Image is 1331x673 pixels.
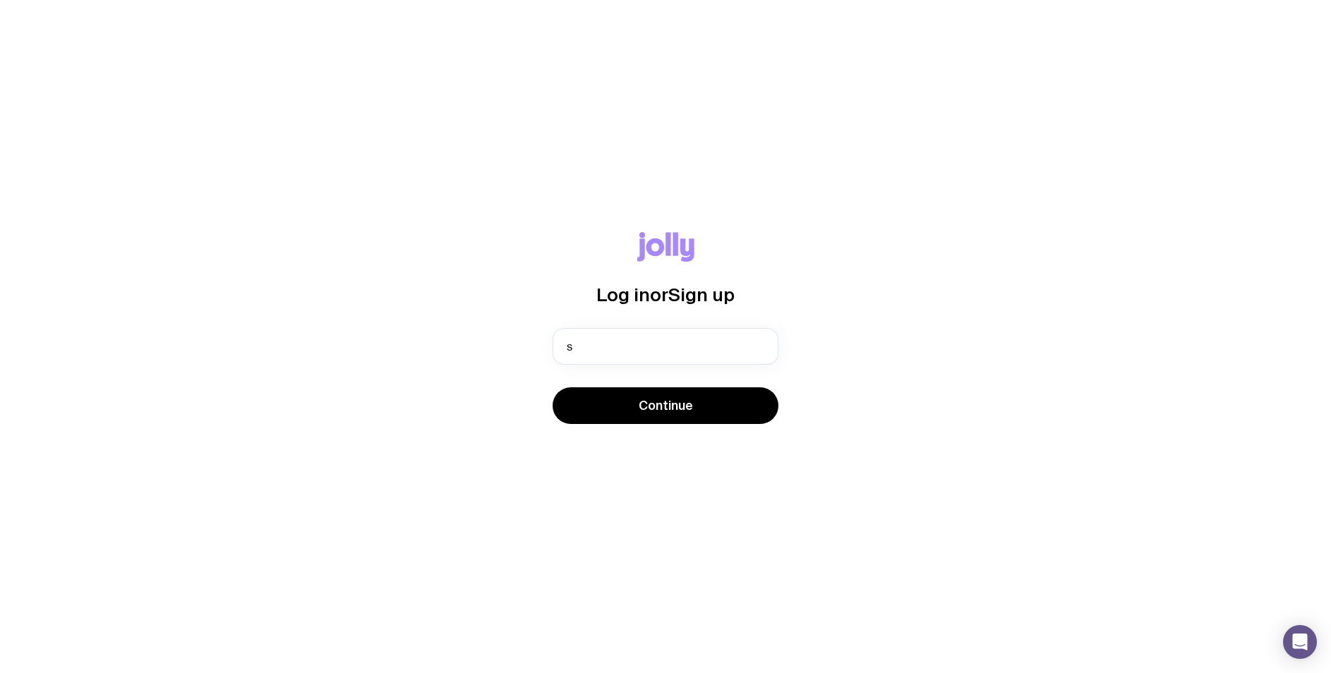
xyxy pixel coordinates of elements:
span: Sign up [668,284,735,305]
span: Continue [639,397,693,414]
span: Log in [596,284,650,305]
button: Continue [553,387,778,424]
span: or [650,284,668,305]
div: Open Intercom Messenger [1283,625,1317,659]
input: you@email.com [553,328,778,365]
